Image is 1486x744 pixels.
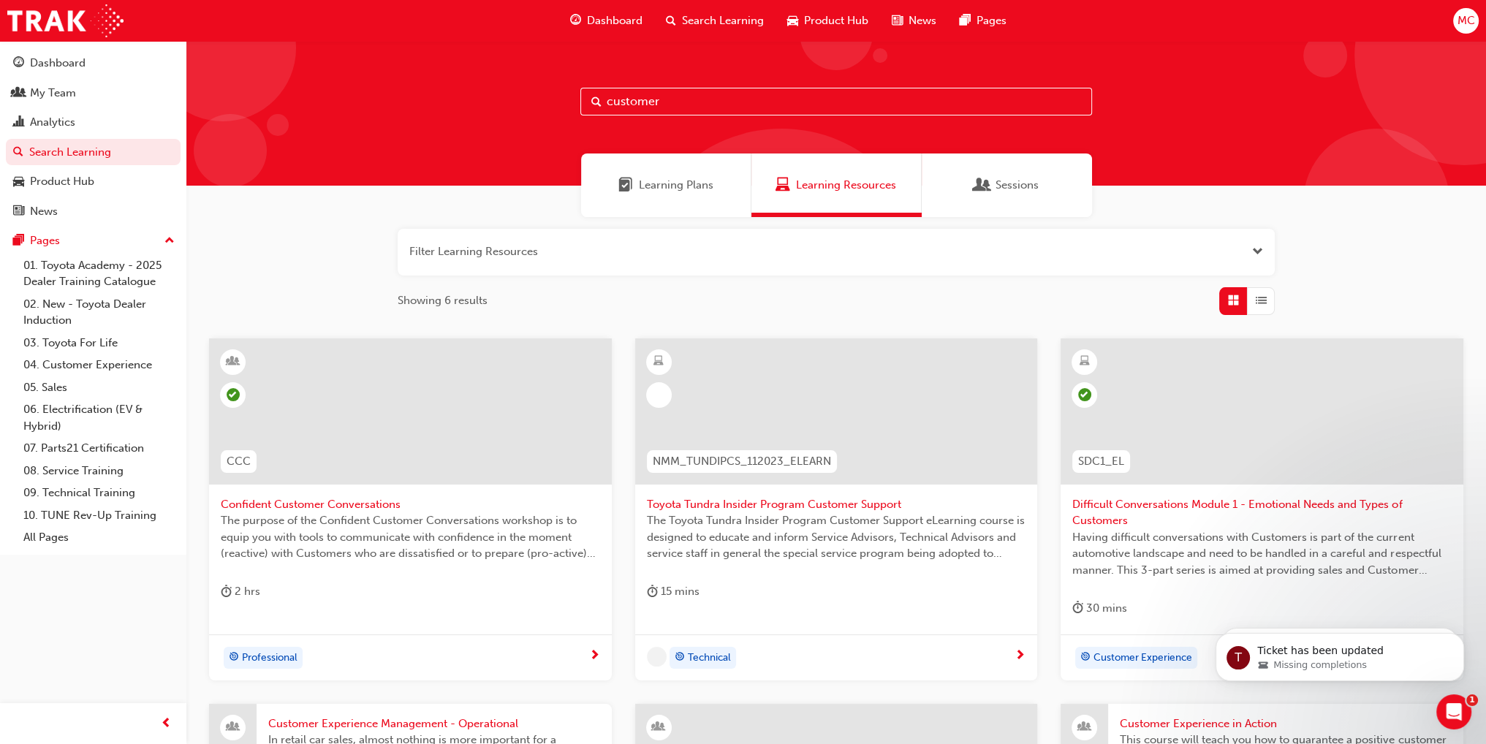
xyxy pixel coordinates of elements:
span: up-icon [164,232,175,251]
iframe: Intercom live chat [1436,694,1471,729]
div: Product Hub [30,173,94,190]
span: NMM_TUNDIPCS_112023_ELEARN [653,453,831,470]
span: duration-icon [1072,599,1083,618]
span: Search [591,94,602,110]
iframe: Intercom notifications message [1194,602,1486,705]
span: Learning Resources [796,177,896,194]
a: Product Hub [6,168,181,195]
span: learningRecordVerb_COMPLETE-icon [1078,388,1091,401]
span: learningRecordVerb_ATTEND-icon [227,388,240,401]
span: Technical [688,650,731,667]
div: Dashboard [30,55,86,72]
button: DashboardMy TeamAnalyticsSearch LearningProduct HubNews [6,47,181,227]
span: target-icon [675,648,685,667]
a: Dashboard [6,50,181,77]
span: prev-icon [161,715,172,733]
div: Pages [30,232,60,249]
span: people-icon [1080,718,1090,737]
a: pages-iconPages [948,6,1018,36]
span: next-icon [1015,650,1026,663]
span: Sessions [996,177,1039,194]
button: MC [1453,8,1479,34]
div: News [30,203,58,220]
span: pages-icon [13,235,24,248]
span: learningResourceType_ELEARNING-icon [653,352,664,371]
a: 07. Parts21 Certification [18,437,181,460]
a: Search Learning [6,139,181,166]
span: 1 [1466,694,1478,706]
span: The Toyota Tundra Insider Program Customer Support eLearning course is designed to educate and in... [647,512,1026,562]
span: Customer Experience in Action [1120,715,1452,732]
div: Analytics [30,114,75,131]
a: 09. Technical Training [18,482,181,504]
a: 04. Customer Experience [18,354,181,376]
span: duration-icon [221,582,232,601]
button: Pages [6,227,181,254]
div: My Team [30,85,76,102]
span: next-icon [589,650,600,663]
a: SDC1_ELDifficult Conversations Module 1 - Emotional Needs and Types of CustomersHaving difficult ... [1061,338,1463,680]
span: Learning Plans [639,177,713,194]
span: Toyota Tundra Insider Program Customer Support [647,496,1026,513]
a: All Pages [18,526,181,549]
a: SessionsSessions [922,153,1092,217]
span: Difficult Conversations Module 1 - Emotional Needs and Types of Customers [1072,496,1452,529]
span: learningResourceType_ELEARNING-icon [1080,352,1090,371]
a: News [6,198,181,225]
a: Learning ResourcesLearning Resources [751,153,922,217]
span: duration-icon [647,582,658,601]
span: MC [1457,12,1474,29]
button: Open the filter [1252,243,1263,260]
span: learningResourceType_INSTRUCTOR_LED-icon [228,352,238,371]
span: Professional [242,650,297,667]
a: 05. Sales [18,376,181,399]
span: news-icon [892,12,903,30]
span: car-icon [787,12,798,30]
span: Learning Plans [618,177,633,194]
img: Trak [7,4,124,37]
a: 02. New - Toyota Dealer Induction [18,293,181,332]
a: 01. Toyota Academy - 2025 Dealer Training Catalogue [18,254,181,293]
span: CCC [227,453,251,470]
a: 03. Toyota For Life [18,332,181,354]
span: guage-icon [570,12,581,30]
span: Customer Experience Management - Operational [268,715,600,732]
span: car-icon [13,175,24,189]
a: 06. Electrification (EV & Hybrid) [18,398,181,437]
div: 2 hrs [221,582,260,601]
a: Analytics [6,109,181,136]
span: Showing 6 results [398,292,488,309]
a: 10. TUNE Rev-Up Training [18,504,181,527]
a: news-iconNews [880,6,948,36]
span: people-icon [228,718,238,737]
a: CCCConfident Customer ConversationsThe purpose of the Confident Customer Conversations workshop i... [209,338,612,680]
span: people-icon [13,87,24,100]
span: news-icon [13,205,24,219]
a: search-iconSearch Learning [654,6,776,36]
span: Pages [977,12,1007,29]
a: My Team [6,80,181,107]
span: search-icon [666,12,676,30]
span: Search Learning [682,12,764,29]
span: List [1256,292,1267,309]
a: 08. Service Training [18,460,181,482]
span: chart-icon [13,116,24,129]
span: pages-icon [960,12,971,30]
span: The purpose of the Confident Customer Conversations workshop is to equip you with tools to commun... [221,512,600,562]
span: Product Hub [804,12,868,29]
span: News [909,12,936,29]
input: Search... [580,88,1092,115]
span: Having difficult conversations with Customers is part of the current automotive landscape and nee... [1072,529,1452,579]
a: NMM_TUNDIPCS_112023_ELEARNToyota Tundra Insider Program Customer SupportThe Toyota Tundra Insider... [635,338,1038,680]
span: learningResourceType_INSTRUCTOR_LED-icon [653,718,664,737]
span: Grid [1228,292,1239,309]
span: Dashboard [587,12,642,29]
span: Learning Resources [776,177,790,194]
